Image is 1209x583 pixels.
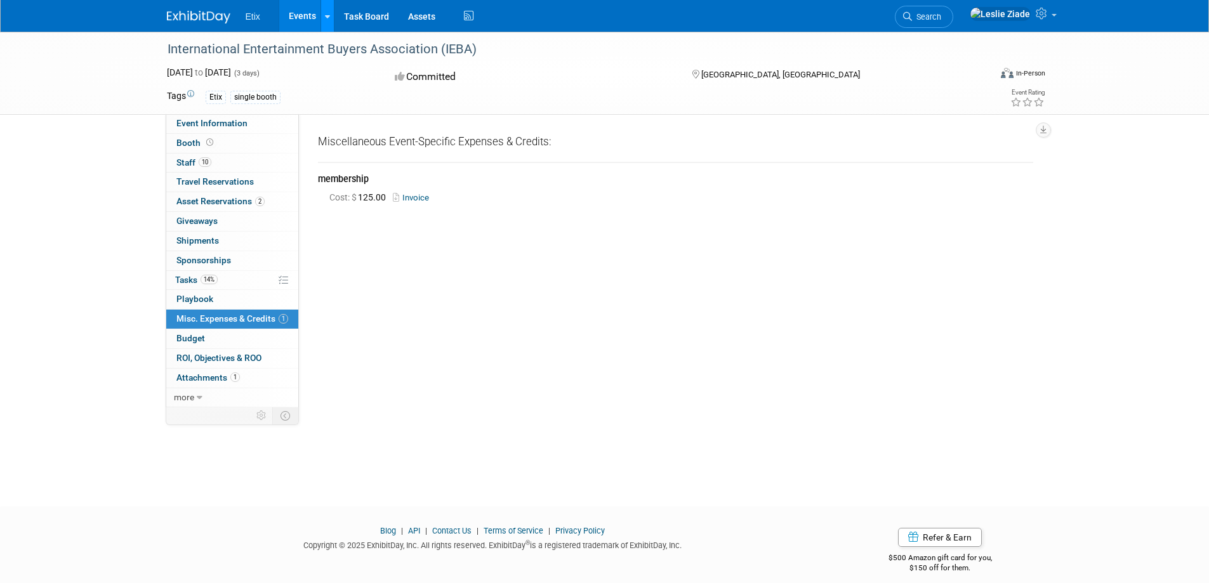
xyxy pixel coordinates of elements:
div: In-Person [1015,69,1045,78]
div: single booth [230,91,281,104]
a: Privacy Policy [555,526,605,535]
a: Staff10 [166,154,298,173]
div: membership [318,173,1033,188]
a: Travel Reservations [166,173,298,192]
span: | [398,526,406,535]
div: $150 off for them. [838,563,1043,573]
img: Format-Inperson.png [1001,68,1014,78]
a: Attachments1 [166,369,298,388]
a: Giveaways [166,212,298,231]
span: [GEOGRAPHIC_DATA], [GEOGRAPHIC_DATA] [701,70,860,79]
div: International Entertainment Buyers Association (IEBA) [163,38,971,61]
span: 14% [201,275,218,284]
a: Search [895,6,953,28]
span: to [193,67,205,77]
img: Leslie Ziade [970,7,1031,21]
div: Miscellaneous Event-Specific Expenses & Credits: [318,134,1033,154]
a: more [166,388,298,407]
span: | [545,526,553,535]
td: Toggle Event Tabs [272,407,298,424]
span: | [473,526,482,535]
td: Tags [167,89,194,104]
span: Etix [246,11,260,22]
span: 125.00 [329,192,391,202]
a: ROI, Objectives & ROO [166,349,298,368]
div: $500 Amazon gift card for you, [838,544,1043,573]
a: Playbook [166,290,298,309]
div: Copyright © 2025 ExhibitDay, Inc. All rights reserved. ExhibitDay is a registered trademark of Ex... [167,537,819,551]
a: API [408,526,420,535]
a: Tasks14% [166,271,298,290]
span: [DATE] [DATE] [167,67,231,77]
span: 2 [255,197,265,206]
a: Event Information [166,114,298,133]
a: Misc. Expenses & Credits1 [166,310,298,329]
td: Personalize Event Tab Strip [251,407,273,424]
span: Playbook [176,294,213,304]
span: Attachments [176,372,240,383]
span: 10 [199,157,211,167]
span: 1 [279,314,288,324]
span: Sponsorships [176,255,231,265]
a: Refer & Earn [898,528,982,547]
a: Asset Reservations2 [166,192,298,211]
span: Tasks [175,275,218,285]
span: (3 days) [233,69,260,77]
span: Staff [176,157,211,167]
img: ExhibitDay [167,11,230,23]
span: 1 [230,372,240,382]
span: Giveaways [176,216,218,226]
span: Budget [176,333,205,343]
span: Shipments [176,235,219,246]
span: ROI, Objectives & ROO [176,353,261,363]
a: Contact Us [432,526,472,535]
span: Asset Reservations [176,196,265,206]
span: more [174,392,194,402]
span: Booth not reserved yet [204,138,216,147]
span: Travel Reservations [176,176,254,187]
div: Event Rating [1010,89,1045,96]
a: Sponsorships [166,251,298,270]
sup: ® [525,539,530,546]
span: Search [912,12,941,22]
a: Shipments [166,232,298,251]
div: Event Format [915,66,1046,85]
span: | [422,526,430,535]
div: Committed [391,66,671,88]
a: Booth [166,134,298,153]
a: Blog [380,526,396,535]
a: Budget [166,329,298,348]
span: Booth [176,138,216,148]
a: Invoice [393,193,434,202]
span: Event Information [176,118,248,128]
span: Cost: $ [329,192,358,202]
a: Terms of Service [484,526,543,535]
span: Misc. Expenses & Credits [176,313,288,324]
div: Etix [206,91,226,104]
